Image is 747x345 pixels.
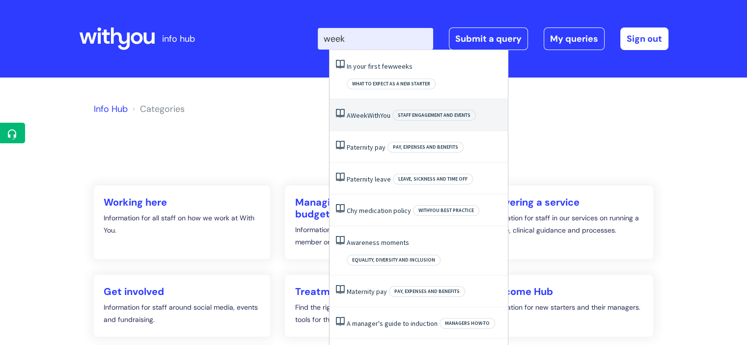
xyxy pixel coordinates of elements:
a: Working here Information for all staff on how we work at With You. [94,186,271,259]
a: Treatment Pathways library Find the right programmes, interventions and tools for the client you'... [285,275,462,337]
h2: Managing a team, building or budget [295,196,452,220]
a: My queries [544,27,605,50]
h2: Welcome Hub [486,286,643,297]
a: AWeekWithYou [347,111,390,120]
h2: Working here [104,196,261,208]
span: Pay, expenses and benefits [389,286,465,297]
span: Leave, sickness and time off [393,174,473,185]
span: Week [351,111,367,120]
h2: Delivering a service [486,196,643,208]
h2: Get involved [104,286,261,297]
p: info hub [162,31,195,47]
a: In your first fewweeks [347,62,413,71]
h2: Treatment Pathways library [295,286,452,297]
a: Get involved Information for staff around social media, events and fundraising. [94,275,271,337]
a: Submit a query [449,27,528,50]
li: Solution home [130,101,185,117]
p: Find the right programmes, interventions and tools for the client you're working with. [295,301,452,326]
p: Information for all staff on how we work at With You. [104,212,261,237]
p: Information for staff around social media, events and fundraising. [104,301,261,326]
a: Paternity leave [347,175,391,184]
h2: Categories [94,133,654,151]
p: Information for anyone managing another staff member or team, building or budget. [295,224,452,248]
p: Information for new starters and their managers. [486,301,643,314]
a: Maternity pay [347,287,387,296]
span: What to expect as a new starter [347,79,436,89]
a: Awareness moments [347,238,409,247]
span: WithYou best practice [413,205,479,216]
a: Chy medication policy [347,206,411,215]
div: | - [318,27,668,50]
a: Paternity pay [347,143,386,152]
input: Search [318,28,433,50]
a: Sign out [620,27,668,50]
p: Information for staff in our services on running a service, clinical guidance and processes. [486,212,643,237]
a: Info Hub [94,103,128,115]
a: Delivering a service Information for staff in our services on running a service, clinical guidanc... [476,186,653,259]
a: Managing a team, building or budget Information for anyone managing another staff member or team,... [285,186,462,259]
span: Managers how-to [440,318,495,329]
span: weeks [393,62,413,71]
span: Equality, Diversity and Inclusion [347,255,441,265]
span: Pay, expenses and benefits [387,142,464,153]
a: A manager's guide to induction [347,319,438,328]
a: Welcome Hub Information for new starters and their managers. [476,275,653,337]
span: Staff engagement and events [392,110,476,121]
